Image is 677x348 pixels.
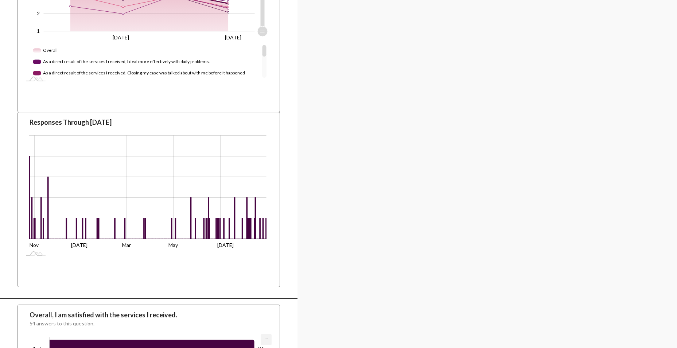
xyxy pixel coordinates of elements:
[217,242,234,248] tspan: [DATE]
[33,45,266,135] g: Legend
[37,28,40,34] tspan: 1
[33,45,59,56] g: Overall
[29,156,266,239] g: Responses
[30,311,268,319] mat-card-title: Overall, I am satisfied with the services I received.
[30,320,268,326] mat-card-subtitle: 54 answers to this question.
[261,334,272,340] a: Export [Press ENTER or use arrow keys to navigate]
[30,242,39,248] tspan: Nov
[225,35,241,41] tspan: [DATE]
[168,242,178,248] tspan: May
[33,67,245,79] g: As a direct result of the services I received, Closing my case was talked about with me before it...
[33,56,210,67] g: As a direct result of the services I received, I deal more effectively with daily problems.
[30,118,268,126] mat-card-title: Responses Through [DATE]
[28,136,266,248] g: Chart
[113,35,129,41] tspan: [DATE]
[37,10,40,16] tspan: 2
[122,242,131,248] tspan: Mar
[71,242,87,248] tspan: [DATE]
